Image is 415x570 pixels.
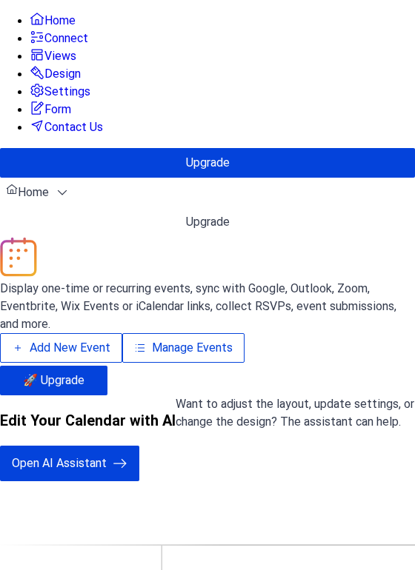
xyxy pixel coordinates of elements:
[30,32,88,44] a: Connect
[44,101,71,118] span: Form
[30,121,103,133] a: Contact Us
[122,333,245,363] button: Manage Events
[44,47,76,65] span: Views
[30,14,76,27] a: Home
[30,50,76,62] a: Views
[18,184,49,201] span: Home
[30,103,71,115] a: Form
[30,85,90,98] a: Settings
[30,67,81,80] a: Design
[44,30,88,47] span: Connect
[44,118,103,136] span: Contact Us
[44,65,81,83] span: Design
[176,397,414,429] span: Want to adjust the layout, update settings, or change the design? The assistant can help.
[44,83,90,101] span: Settings
[44,12,76,30] span: Home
